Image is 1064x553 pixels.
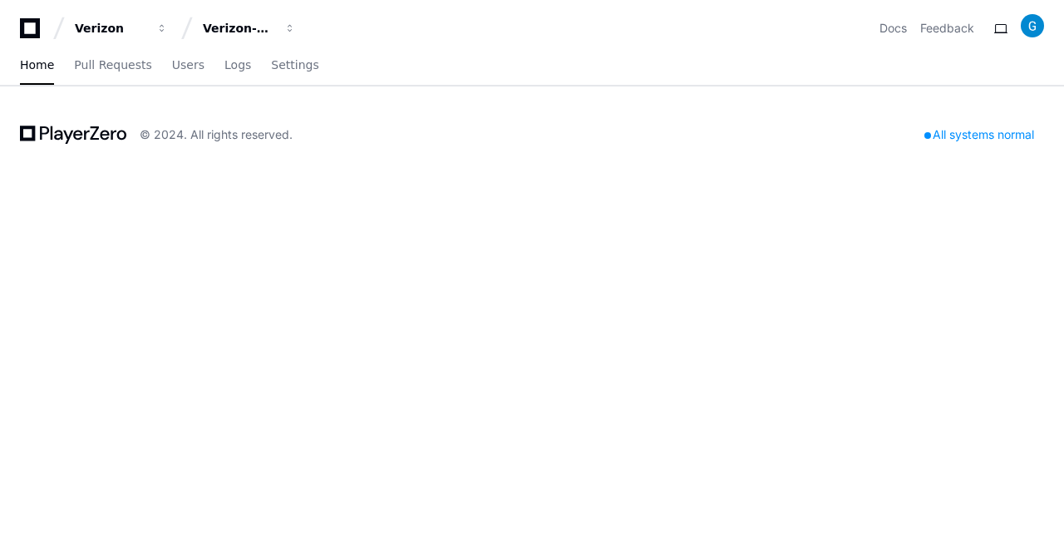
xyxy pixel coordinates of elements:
[20,47,54,85] a: Home
[140,126,293,143] div: © 2024. All rights reserved.
[1021,14,1044,37] img: ACg8ocLgD4B0PbMnFCRezSs6CxZErLn06tF4Svvl2GU3TFAxQEAh9w=s96-c
[74,47,151,85] a: Pull Requests
[203,20,274,37] div: Verizon-Clarify-Service-Management
[224,60,251,70] span: Logs
[271,60,318,70] span: Settings
[20,60,54,70] span: Home
[68,13,175,43] button: Verizon
[172,60,204,70] span: Users
[75,20,146,37] div: Verizon
[271,47,318,85] a: Settings
[172,47,204,85] a: Users
[74,60,151,70] span: Pull Requests
[879,20,907,37] a: Docs
[914,123,1044,146] div: All systems normal
[224,47,251,85] a: Logs
[920,20,974,37] button: Feedback
[196,13,303,43] button: Verizon-Clarify-Service-Management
